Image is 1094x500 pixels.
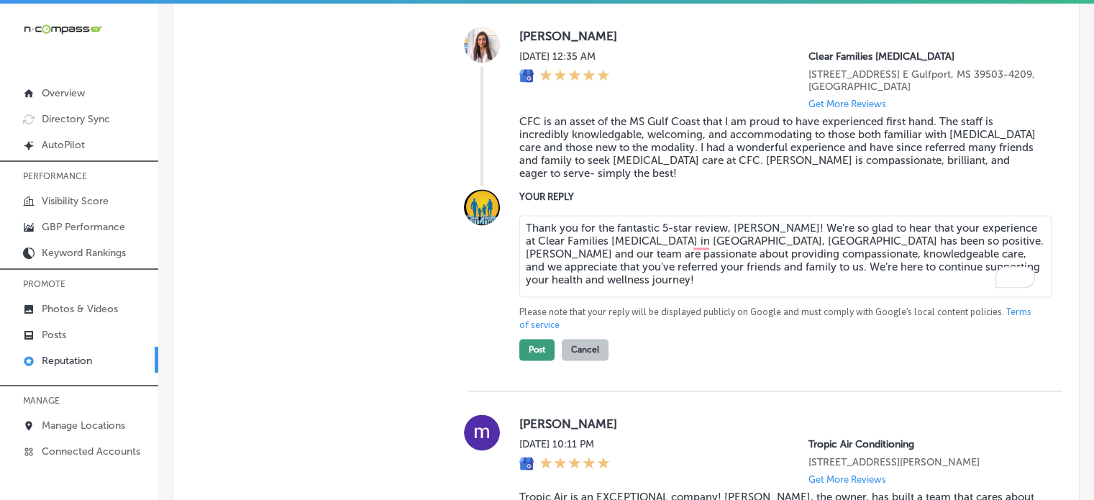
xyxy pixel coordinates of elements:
[519,306,1039,332] p: Please note that your reply will be displayed publicly on Google and must comply with Google's lo...
[42,87,85,99] p: Overview
[519,29,1039,43] label: [PERSON_NAME]
[42,445,140,458] p: Connected Accounts
[808,50,1039,63] p: Clear Families Chiropractic
[808,438,1039,450] p: Tropic Air Conditioning
[42,419,125,432] p: Manage Locations
[519,306,1031,332] a: Terms of service
[808,474,886,485] p: Get More Reviews
[42,139,85,151] p: AutoPilot
[519,417,1039,431] label: [PERSON_NAME]
[519,50,610,63] label: [DATE] 12:35 AM
[519,115,1039,180] blockquote: CFC is an asset of the MS Gulf Coast that I am proud to have experienced first hand. The staff is...
[42,247,126,259] p: Keyword Rankings
[562,339,608,360] button: Cancel
[42,303,118,315] p: Photos & Videos
[808,456,1039,468] p: 1342 whitfield ave
[42,329,66,341] p: Posts
[23,22,102,36] img: 660ab0bf-5cc7-4cb8-ba1c-48b5ae0f18e60NCTV_CLogo_TV_Black_-500x88.png
[42,221,125,233] p: GBP Performance
[808,68,1039,93] p: 15007 Creosote Road Ste. E
[42,355,92,367] p: Reputation
[42,113,110,125] p: Directory Sync
[42,195,109,207] p: Visibility Score
[519,438,610,450] label: [DATE] 10:11 PM
[519,339,555,360] button: Post
[519,215,1052,297] textarea: To enrich screen reader interactions, please activate Accessibility in Grammarly extension settings
[519,191,1039,202] label: YOUR REPLY
[808,99,886,109] p: Get More Reviews
[539,456,610,472] div: 5 Stars
[464,189,500,225] img: Image
[539,68,610,84] div: 5 Stars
